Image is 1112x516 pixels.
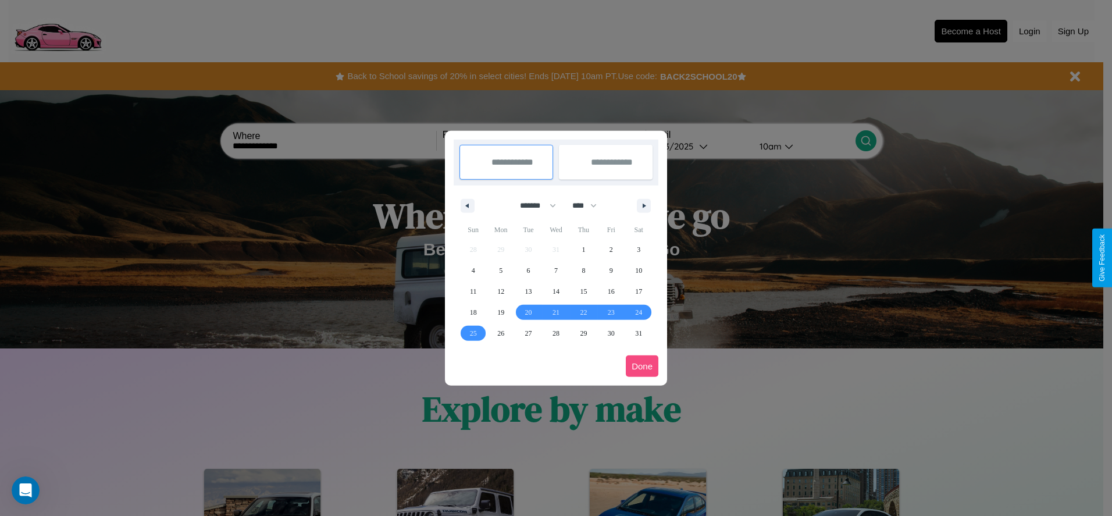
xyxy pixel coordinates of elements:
[597,239,625,260] button: 2
[582,239,585,260] span: 1
[525,323,532,344] span: 27
[515,323,542,344] button: 27
[625,239,653,260] button: 3
[597,323,625,344] button: 30
[459,281,487,302] button: 11
[580,281,587,302] span: 15
[487,323,514,344] button: 26
[497,302,504,323] span: 19
[459,302,487,323] button: 18
[470,302,477,323] span: 18
[625,302,653,323] button: 24
[608,281,615,302] span: 16
[597,302,625,323] button: 23
[625,220,653,239] span: Sat
[1098,234,1106,282] div: Give Feedback
[497,281,504,302] span: 12
[470,281,477,302] span: 11
[635,281,642,302] span: 17
[515,302,542,323] button: 20
[542,302,569,323] button: 21
[499,260,502,281] span: 5
[553,323,559,344] span: 28
[610,239,613,260] span: 2
[580,302,587,323] span: 22
[542,220,569,239] span: Wed
[570,323,597,344] button: 29
[597,260,625,281] button: 9
[554,260,558,281] span: 7
[527,260,530,281] span: 6
[625,281,653,302] button: 17
[470,323,477,344] span: 25
[625,323,653,344] button: 31
[487,281,514,302] button: 12
[487,220,514,239] span: Mon
[570,260,597,281] button: 8
[487,302,514,323] button: 19
[472,260,475,281] span: 4
[570,239,597,260] button: 1
[582,260,585,281] span: 8
[515,281,542,302] button: 13
[570,302,597,323] button: 22
[635,260,642,281] span: 10
[570,281,597,302] button: 15
[635,323,642,344] span: 31
[459,323,487,344] button: 25
[515,220,542,239] span: Tue
[12,476,40,504] iframe: Intercom live chat
[597,281,625,302] button: 16
[570,220,597,239] span: Thu
[525,281,532,302] span: 13
[610,260,613,281] span: 9
[542,323,569,344] button: 28
[637,239,640,260] span: 3
[515,260,542,281] button: 6
[625,260,653,281] button: 10
[542,260,569,281] button: 7
[525,302,532,323] span: 20
[597,220,625,239] span: Fri
[553,302,559,323] span: 21
[580,323,587,344] span: 29
[459,220,487,239] span: Sun
[497,323,504,344] span: 26
[542,281,569,302] button: 14
[553,281,559,302] span: 14
[626,355,658,377] button: Done
[487,260,514,281] button: 5
[635,302,642,323] span: 24
[459,260,487,281] button: 4
[608,302,615,323] span: 23
[608,323,615,344] span: 30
